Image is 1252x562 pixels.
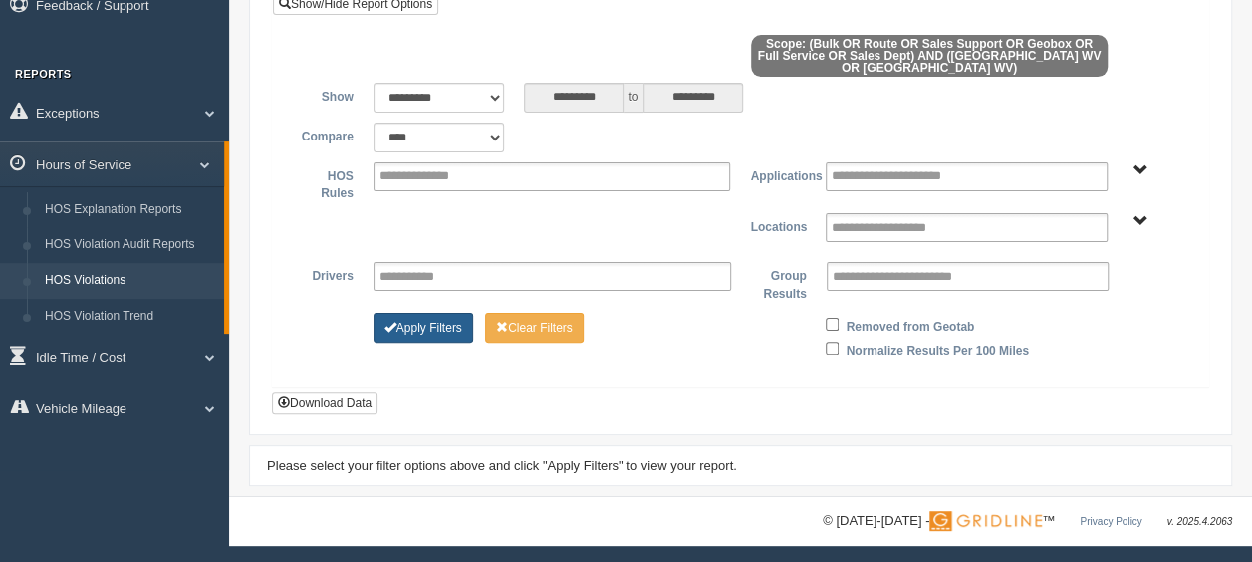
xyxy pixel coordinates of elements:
[485,313,584,343] button: Change Filter Options
[267,458,737,473] span: Please select your filter options above and click "Apply Filters" to view your report.
[374,313,473,343] button: Change Filter Options
[1080,516,1141,527] a: Privacy Policy
[740,162,816,186] label: Applications
[36,299,224,335] a: HOS Violation Trend
[288,262,364,286] label: Drivers
[751,35,1109,77] span: Scope: (Bulk OR Route OR Sales Support OR Geobox OR Full Service OR Sales Dept) AND ([GEOGRAPHIC_...
[846,337,1028,361] label: Normalize Results Per 100 Miles
[288,123,364,146] label: Compare
[288,83,364,107] label: Show
[846,313,974,337] label: Removed from Geotab
[823,511,1232,532] div: © [DATE]-[DATE] - ™
[929,511,1042,531] img: Gridline
[624,83,643,113] span: to
[741,213,817,237] label: Locations
[36,227,224,263] a: HOS Violation Audit Reports
[36,192,224,228] a: HOS Explanation Reports
[36,263,224,299] a: HOS Violations
[272,392,377,414] button: Download Data
[1167,516,1232,527] span: v. 2025.4.2063
[741,262,817,303] label: Group Results
[288,162,364,203] label: HOS Rules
